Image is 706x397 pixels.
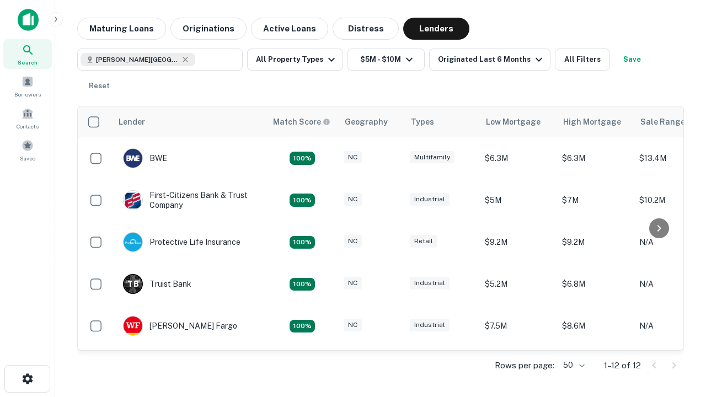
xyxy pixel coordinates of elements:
div: Matching Properties: 2, hasApolloMatch: undefined [290,320,315,333]
div: BWE [123,148,167,168]
div: Matching Properties: 2, hasApolloMatch: undefined [290,194,315,207]
p: 1–12 of 12 [604,359,641,372]
div: Types [411,115,434,128]
button: $5M - $10M [347,49,425,71]
span: Borrowers [14,90,41,99]
span: Search [18,58,38,67]
th: Low Mortgage [479,106,557,137]
th: Geography [338,106,404,137]
div: Originated Last 6 Months [438,53,545,66]
td: $8.6M [557,305,634,347]
td: $9.2M [557,221,634,263]
button: Save your search to get updates of matches that match your search criteria. [614,49,650,71]
button: Active Loans [251,18,328,40]
div: Matching Properties: 2, hasApolloMatch: undefined [290,152,315,165]
div: Matching Properties: 3, hasApolloMatch: undefined [290,278,315,291]
div: Lender [119,115,145,128]
div: Industrial [410,319,450,331]
span: [PERSON_NAME][GEOGRAPHIC_DATA], [GEOGRAPHIC_DATA] [96,55,179,65]
th: Lender [112,106,266,137]
th: Capitalize uses an advanced AI algorithm to match your search with the best lender. The match sco... [266,106,338,137]
div: Matching Properties: 2, hasApolloMatch: undefined [290,236,315,249]
img: picture [124,191,142,210]
div: Retail [410,235,437,248]
div: Low Mortgage [486,115,541,128]
div: Industrial [410,193,450,206]
div: NC [344,277,362,289]
td: $5.2M [479,263,557,305]
button: Distress [333,18,399,40]
a: Contacts [3,103,52,133]
td: $7.5M [479,305,557,347]
button: All Property Types [247,49,343,71]
div: Geography [345,115,388,128]
div: NC [344,319,362,331]
button: Reset [82,75,117,97]
div: Sale Range [640,115,685,128]
div: Multifamily [410,151,454,164]
p: T B [127,278,138,290]
button: Originations [170,18,247,40]
td: $5M [479,179,557,221]
div: 50 [559,357,586,373]
th: Types [404,106,479,137]
button: All Filters [555,49,610,71]
div: Capitalize uses an advanced AI algorithm to match your search with the best lender. The match sco... [273,116,330,128]
td: $9.2M [479,221,557,263]
img: picture [124,149,142,168]
a: Saved [3,135,52,165]
div: High Mortgage [563,115,621,128]
p: Rows per page: [495,359,554,372]
div: Truist Bank [123,274,191,294]
div: NC [344,193,362,206]
div: Industrial [410,277,450,289]
a: Borrowers [3,71,52,101]
button: Originated Last 6 Months [429,49,550,71]
span: Contacts [17,122,39,131]
button: Maturing Loans [77,18,166,40]
span: Saved [20,154,36,163]
div: NC [344,235,362,248]
button: Lenders [403,18,469,40]
div: NC [344,151,362,164]
td: $6.8M [557,263,634,305]
div: [PERSON_NAME] Fargo [123,316,237,336]
iframe: Chat Widget [651,309,706,362]
td: $6.3M [557,137,634,179]
img: picture [124,233,142,251]
td: $6.3M [479,137,557,179]
td: $8.8M [557,347,634,389]
img: capitalize-icon.png [18,9,39,31]
h6: Match Score [273,116,328,128]
td: $8.8M [479,347,557,389]
a: Search [3,39,52,69]
div: Protective Life Insurance [123,232,240,252]
div: First-citizens Bank & Trust Company [123,190,255,210]
img: picture [124,316,142,335]
th: High Mortgage [557,106,634,137]
td: $7M [557,179,634,221]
